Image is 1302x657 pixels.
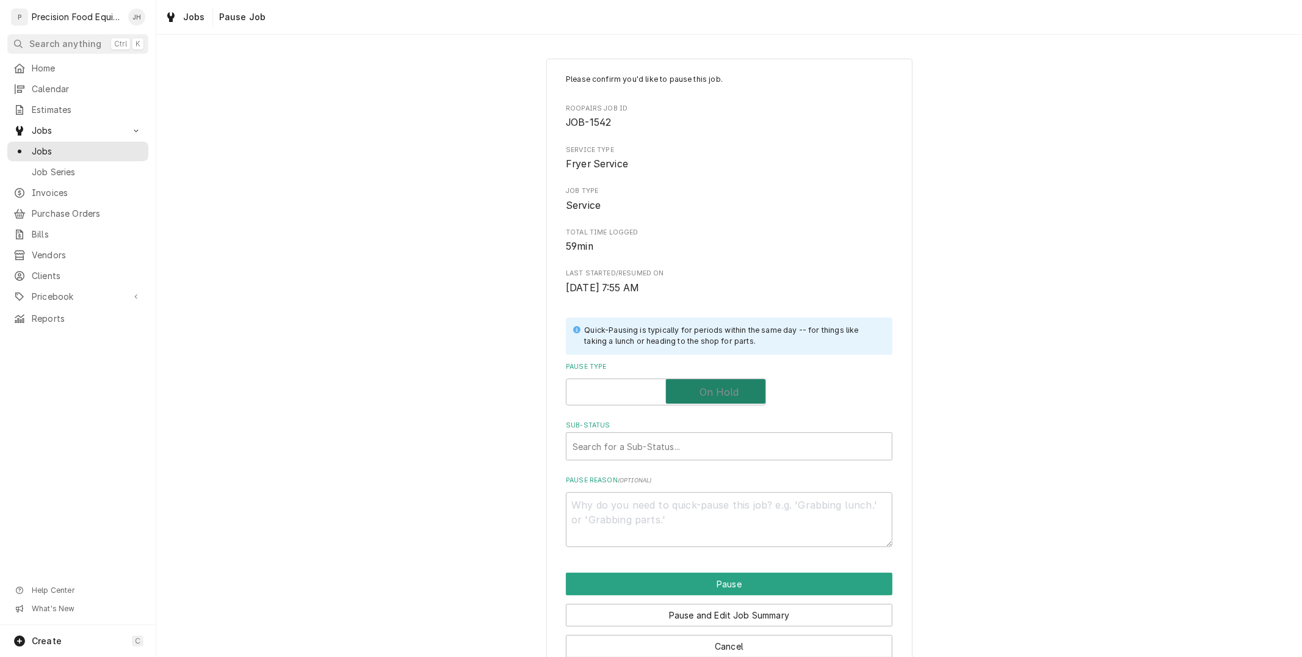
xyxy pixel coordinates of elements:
div: Jason Hertel's Avatar [128,9,145,26]
span: JOB-1542 [566,117,611,128]
a: Jobs [7,142,148,161]
a: Purchase Orders [7,204,148,223]
div: Pause Reason [566,476,892,548]
a: Bills [7,225,148,244]
span: K [136,39,140,49]
span: [DATE] 7:55 AM [566,282,639,294]
button: Pause [566,573,892,595]
label: Pause Type [566,362,892,372]
span: Estimates [32,104,142,116]
div: Pause Type [566,362,892,405]
span: Total Time Logged [566,228,892,238]
span: Help Center [32,586,141,595]
a: Job Series [7,162,148,182]
a: Clients [7,266,148,286]
span: ( optional ) [618,477,652,484]
span: Job Series [32,166,142,178]
a: Go to What's New [7,600,148,617]
div: Job Type [566,186,892,212]
div: P [11,9,28,26]
span: Service [566,200,601,211]
span: Total Time Logged [566,239,892,254]
span: Jobs [183,11,205,23]
span: Pricebook [32,291,124,303]
span: Ctrl [114,39,127,49]
span: Bills [32,228,142,241]
div: JH [128,9,145,26]
div: Precision Food Equipment LLC [32,11,121,23]
button: Pause and Edit Job Summary [566,604,892,626]
a: Estimates [7,100,148,120]
div: Last Started/Resumed On [566,269,892,295]
label: Sub-Status [566,421,892,430]
a: Vendors [7,245,148,265]
span: C [135,636,140,646]
span: Jobs [32,145,142,158]
span: Service Type [566,157,892,172]
div: Roopairs Job ID [566,104,892,130]
p: Please confirm you'd like to pause this job. [566,74,892,85]
span: Jobs [32,125,124,137]
span: Job Type [566,186,892,196]
a: Invoices [7,183,148,203]
div: Total Time Logged [566,228,892,254]
span: Pause Job [215,11,266,23]
label: Pause Reason [566,476,892,485]
div: Service Type [566,145,892,172]
div: Sub-Status [566,421,892,460]
span: Home [32,62,142,74]
span: Search anything [29,38,101,50]
span: Last Started/Resumed On [566,281,892,296]
span: 59min [566,241,593,252]
div: Quick-Pausing is typically for periods within the same day -- for things like taking a lunch or h... [584,325,880,347]
span: Service Type [566,145,892,155]
span: Roopairs Job ID [566,115,892,130]
span: Invoices [32,187,142,199]
span: Job Type [566,198,892,213]
a: Go to Help Center [7,582,148,599]
span: Roopairs Job ID [566,104,892,114]
div: Button Group Row [566,595,892,626]
a: Reports [7,309,148,328]
a: Go to Pricebook [7,287,148,307]
a: Jobs [160,7,210,27]
span: Reports [32,313,142,325]
button: Search anythingCtrlK [7,34,148,54]
span: Create [32,636,62,646]
span: Purchase Orders [32,208,142,220]
span: Calendar [32,83,142,95]
span: Last Started/Resumed On [566,269,892,278]
a: Home [7,59,148,78]
div: Job Pause Form [566,74,892,547]
a: Calendar [7,79,148,99]
span: Fryer Service [566,158,628,170]
span: What's New [32,604,141,614]
a: Go to Jobs [7,121,148,140]
span: Vendors [32,249,142,261]
span: Clients [32,270,142,282]
div: Button Group Row [566,573,892,595]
